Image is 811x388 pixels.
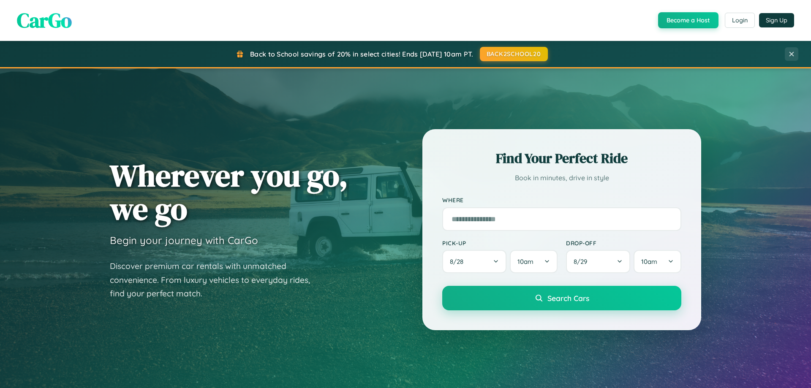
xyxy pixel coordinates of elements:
span: 8 / 29 [574,258,591,266]
button: Sign Up [759,13,794,27]
h1: Wherever you go, we go [110,159,348,225]
label: Where [442,197,681,204]
p: Discover premium car rentals with unmatched convenience. From luxury vehicles to everyday rides, ... [110,259,321,301]
span: 10am [517,258,533,266]
h3: Begin your journey with CarGo [110,234,258,247]
button: Search Cars [442,286,681,310]
button: Login [725,13,755,28]
span: CarGo [17,6,72,34]
button: Become a Host [658,12,718,28]
h2: Find Your Perfect Ride [442,149,681,168]
button: 8/28 [442,250,506,273]
span: Search Cars [547,293,589,303]
span: 10am [641,258,657,266]
p: Book in minutes, drive in style [442,172,681,184]
span: Back to School savings of 20% in select cities! Ends [DATE] 10am PT. [250,50,473,58]
button: 10am [634,250,681,273]
span: 8 / 28 [450,258,468,266]
label: Drop-off [566,239,681,247]
button: 10am [510,250,558,273]
button: 8/29 [566,250,630,273]
label: Pick-up [442,239,558,247]
button: BACK2SCHOOL20 [480,47,548,61]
